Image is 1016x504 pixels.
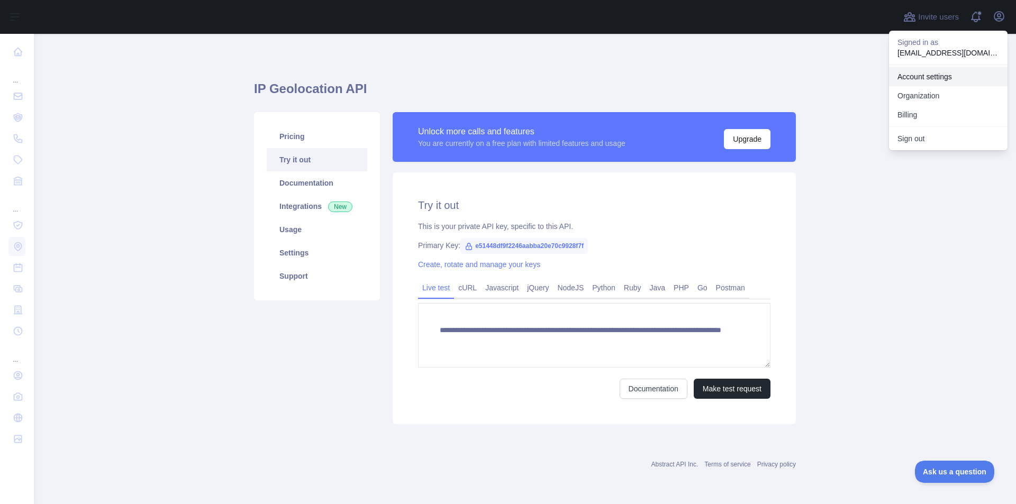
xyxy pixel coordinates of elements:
a: Javascript [481,279,523,296]
button: Billing [889,105,1008,124]
a: Python [588,279,620,296]
a: NodeJS [553,279,588,296]
a: Ruby [620,279,646,296]
button: Make test request [694,379,770,399]
button: Sign out [889,129,1008,148]
div: ... [8,63,25,85]
a: Try it out [267,148,367,171]
a: Abstract API Inc. [651,461,698,468]
div: ... [8,193,25,214]
a: Terms of service [704,461,750,468]
button: Invite users [901,8,961,25]
span: e51448df9f2246aabba20e70c9928f7f [460,238,588,254]
div: ... [8,343,25,364]
a: Privacy policy [757,461,796,468]
a: Documentation [620,379,687,399]
a: PHP [669,279,693,296]
a: Settings [267,241,367,264]
a: Documentation [267,171,367,195]
a: Integrations New [267,195,367,218]
p: [EMAIL_ADDRESS][DOMAIN_NAME] [897,48,999,58]
a: Usage [267,218,367,241]
a: Java [646,279,670,296]
a: Go [693,279,712,296]
a: Postman [712,279,749,296]
div: You are currently on a free plan with limited features and usage [418,138,625,149]
button: Upgrade [724,129,770,149]
a: Pricing [267,125,367,148]
a: Support [267,264,367,288]
a: jQuery [523,279,553,296]
a: Account settings [889,67,1008,86]
h2: Try it out [418,198,770,213]
a: cURL [454,279,481,296]
a: Organization [889,86,1008,105]
p: Signed in as [897,37,999,48]
h1: IP Geolocation API [254,80,796,106]
div: This is your private API key, specific to this API. [418,221,770,232]
div: Unlock more calls and features [418,125,625,138]
iframe: Toggle Customer Support [915,461,995,483]
div: Primary Key: [418,240,770,251]
a: Create, rotate and manage your keys [418,260,540,269]
a: Live test [418,279,454,296]
span: New [328,201,352,212]
span: Invite users [918,11,959,23]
